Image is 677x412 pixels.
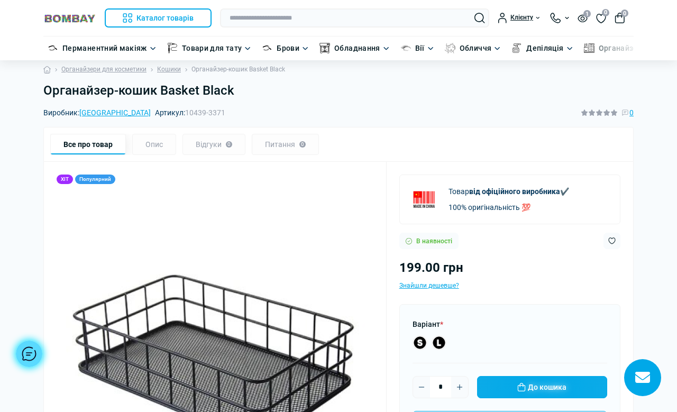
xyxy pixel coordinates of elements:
a: Кошики [157,65,181,75]
label: Варіант [413,318,443,330]
img: Депіляція [511,43,522,53]
span: Знайшли дешевше? [399,282,459,289]
p: Товар ✔️ [449,186,569,197]
span: 0 [621,10,628,17]
span: 1 [583,10,591,17]
div: Популярний [75,175,115,184]
button: До кошика [477,376,607,398]
li: Органайзер-кошик Basket Black [181,65,285,75]
img: Органайзери для косметики [584,43,594,53]
div: Питання [252,134,319,155]
button: Plus [451,379,468,396]
img: BOMBAY [43,13,96,23]
button: Minus [413,379,430,396]
span: 10439-3371 [185,108,225,117]
img: China [408,184,440,215]
a: 0 [596,12,606,24]
p: 100% оригінальність 💯 [449,202,569,213]
button: Wishlist button [603,233,620,249]
div: Опис [132,134,176,155]
a: [GEOGRAPHIC_DATA] [79,108,151,117]
span: Виробник: [43,109,151,116]
label: L 250.00 грн [432,335,446,350]
b: від офіційного виробника [469,187,560,196]
a: Брови [277,42,299,54]
img: Обличчя [445,43,455,53]
nav: breadcrumb [43,56,634,83]
span: Артикул: [155,109,225,116]
a: Обладнання [334,42,380,54]
a: Перманентний макіяж [62,42,147,54]
img: Перманентний макіяж [48,43,58,53]
img: Товари для тату [167,43,178,53]
h1: Органайзер-кошик Basket Black [43,83,634,98]
div: ХІТ [57,175,73,184]
a: Вії [415,42,425,54]
span: 0 [629,107,634,118]
div: Відгуки [182,134,245,155]
span: 0 [602,9,609,16]
label: S 199.00 грн [413,335,427,350]
img: Обладнання [319,43,330,53]
div: В наявності [399,233,459,249]
div: Все про товар [50,134,126,155]
a: Товари для тату [182,42,242,54]
span: 199.00 грн [399,260,463,275]
img: Вії [400,43,411,53]
button: Каталог товарів [105,8,212,28]
a: Обличчя [460,42,492,54]
button: 1 [578,13,588,22]
a: Органайзери для косметики [61,65,147,75]
input: Quantity [430,377,451,398]
button: Search [474,13,485,23]
img: Брови [262,43,272,53]
button: 0 [615,13,625,23]
a: Депіляція [526,42,563,54]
